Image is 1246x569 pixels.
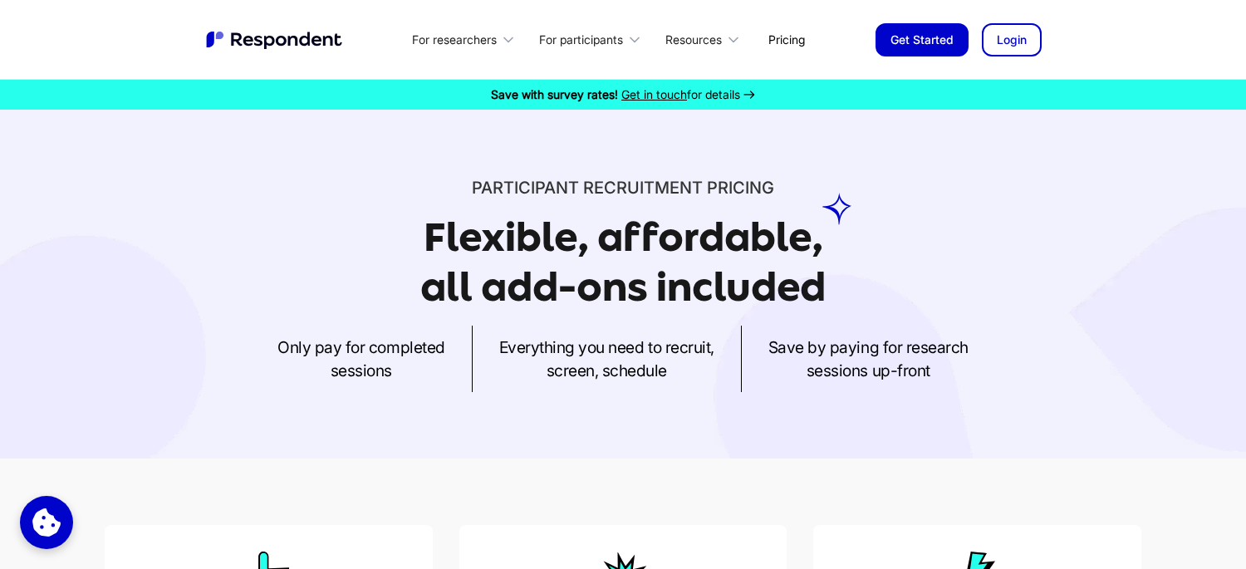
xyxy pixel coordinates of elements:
[876,23,969,56] a: Get Started
[204,29,346,51] a: home
[621,87,687,101] span: Get in touch
[665,32,722,48] div: Resources
[656,20,755,59] div: Resources
[499,336,714,382] p: Everything you need to recruit, screen, schedule
[539,32,623,48] div: For participants
[755,20,818,59] a: Pricing
[472,178,703,198] span: Participant recruitment
[768,336,969,382] p: Save by paying for research sessions up-front
[412,32,497,48] div: For researchers
[707,178,774,198] span: PRICING
[982,23,1042,56] a: Login
[204,29,346,51] img: Untitled UI logotext
[530,20,656,59] div: For participants
[420,214,826,310] h1: Flexible, affordable, all add-ons included
[403,20,530,59] div: For researchers
[277,336,444,382] p: Only pay for completed sessions
[491,86,740,103] div: for details
[491,87,618,101] strong: Save with survey rates!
